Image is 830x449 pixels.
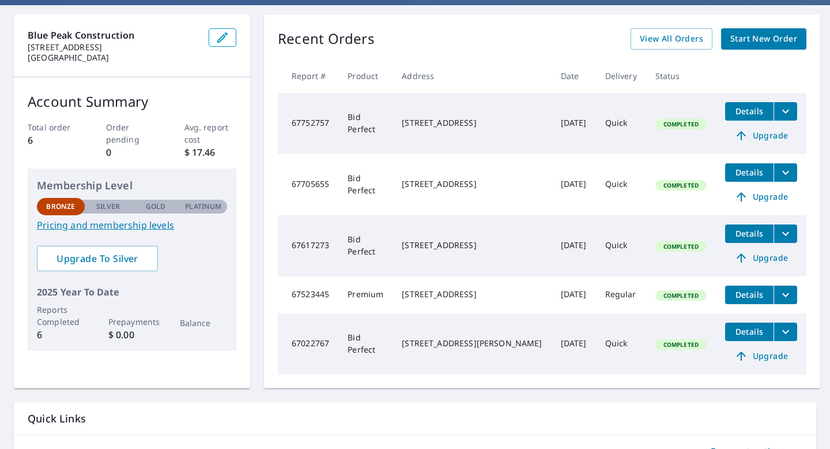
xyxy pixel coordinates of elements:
span: Completed [657,341,705,349]
th: Report # [278,59,338,93]
div: [STREET_ADDRESS] [402,117,542,129]
td: Regular [596,276,646,313]
td: Quick [596,215,646,276]
span: Upgrade [732,349,790,363]
p: Order pending [106,121,159,145]
a: Upgrade [725,126,797,145]
p: 6 [28,133,80,147]
p: Bronze [46,201,75,212]
td: [DATE] [552,313,596,375]
span: Completed [657,291,705,300]
th: Address [393,59,551,93]
td: 67523445 [278,276,338,313]
p: Total order [28,121,80,133]
p: Balance [180,317,228,329]
th: Product [338,59,393,93]
span: Details [732,167,767,178]
span: Details [732,326,767,337]
th: Delivery [596,59,646,93]
span: Upgrade To Silver [46,252,149,265]
span: Completed [657,242,705,250]
p: Blue Peak Construction [28,28,199,42]
p: Quick Links [28,411,802,426]
button: detailsBtn-67752757 [725,102,774,121]
p: Silver [96,201,120,212]
td: Bid Perfect [338,313,393,375]
td: [DATE] [552,215,596,276]
span: Upgrade [732,251,790,265]
p: [GEOGRAPHIC_DATA] [28,53,199,63]
p: Recent Orders [278,28,375,50]
p: Avg. report cost [184,121,237,145]
span: Completed [657,181,705,189]
span: Upgrade [732,190,790,204]
div: [STREET_ADDRESS][PERSON_NAME] [402,338,542,349]
p: $ 17.46 [184,145,237,159]
button: detailsBtn-67617273 [725,224,774,243]
a: Upgrade [725,347,797,365]
td: 67705655 [278,154,338,215]
td: Quick [596,154,646,215]
td: 67022767 [278,313,338,375]
td: Premium [338,276,393,313]
button: detailsBtn-67705655 [725,163,774,182]
a: Pricing and membership levels [37,218,227,232]
a: Upgrade [725,249,797,267]
button: detailsBtn-67523445 [725,286,774,304]
p: 6 [37,328,85,342]
td: [DATE] [552,93,596,154]
th: Date [552,59,596,93]
td: 67752757 [278,93,338,154]
p: [STREET_ADDRESS] [28,42,199,53]
td: Quick [596,93,646,154]
span: Details [732,106,767,117]
div: [STREET_ADDRESS] [402,240,542,251]
th: Status [646,59,716,93]
button: filesDropdownBtn-67617273 [774,224,797,243]
button: filesDropdownBtn-67523445 [774,286,797,304]
td: Bid Perfect [338,154,393,215]
td: Bid Perfect [338,93,393,154]
button: detailsBtn-67022767 [725,323,774,341]
button: filesDropdownBtn-67022767 [774,323,797,341]
span: Completed [657,120,705,128]
div: [STREET_ADDRESS] [402,178,542,190]
p: Platinum [185,201,221,212]
p: Reports Completed [37,304,85,328]
span: Details [732,289,767,300]
td: [DATE] [552,154,596,215]
p: Prepayments [108,316,156,328]
td: [DATE] [552,276,596,313]
span: Start New Order [730,32,797,46]
span: View All Orders [640,32,703,46]
button: filesDropdownBtn-67752757 [774,102,797,121]
a: Upgrade [725,188,797,206]
td: Quick [596,313,646,375]
p: $ 0.00 [108,328,156,342]
td: Bid Perfect [338,215,393,276]
td: 67617273 [278,215,338,276]
button: filesDropdownBtn-67705655 [774,163,797,182]
p: 0 [106,145,159,159]
p: Gold [146,201,165,212]
a: View All Orders [631,28,712,50]
a: Start New Order [721,28,806,50]
p: Account Summary [28,91,236,112]
p: 2025 Year To Date [37,285,227,299]
span: Details [732,228,767,239]
div: [STREET_ADDRESS] [402,289,542,300]
span: Upgrade [732,129,790,143]
p: Membership Level [37,178,227,193]
a: Upgrade To Silver [37,246,158,271]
